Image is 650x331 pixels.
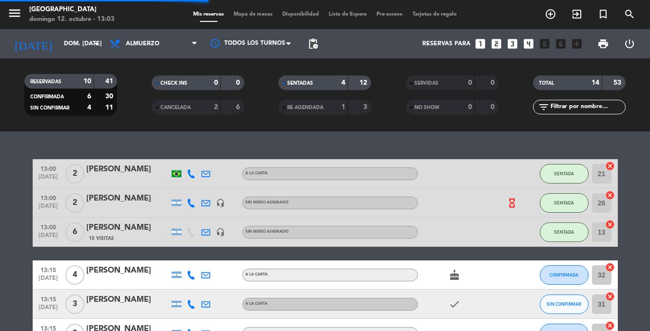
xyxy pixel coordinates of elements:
[341,104,345,110] strong: 1
[245,230,289,234] span: Sin menú asignado
[65,193,84,213] span: 2
[550,102,625,112] input: Filtrar por nombre...
[216,228,225,237] i: headset_mic
[605,262,615,272] i: cancel
[605,220,615,229] i: cancel
[605,190,615,200] i: cancel
[468,104,472,110] strong: 0
[414,105,439,110] span: NO SHOW
[554,171,574,176] span: SENTADA
[554,37,567,50] i: looks_6
[591,79,599,86] strong: 14
[229,12,277,17] span: Mapa de mesas
[372,12,408,17] span: Pre-acceso
[245,273,268,276] span: A la carta
[522,37,535,50] i: looks_4
[539,81,554,86] span: TOTAL
[7,33,59,55] i: [DATE]
[30,94,64,99] span: CONFIRMADA
[545,8,556,20] i: add_circle_outline
[36,304,60,315] span: [DATE]
[216,199,225,207] i: headset_mic
[324,12,372,17] span: Lista de Espera
[214,104,218,110] strong: 2
[86,264,169,277] div: [PERSON_NAME]
[160,81,187,86] span: CHECK INS
[506,37,519,50] i: looks_3
[105,93,115,100] strong: 30
[105,78,115,85] strong: 41
[507,198,517,208] i: hourglass_empty
[491,79,496,86] strong: 0
[36,192,60,203] span: 13:00
[605,161,615,171] i: cancel
[86,221,169,234] div: [PERSON_NAME]
[87,104,91,111] strong: 4
[65,222,84,242] span: 6
[359,79,369,86] strong: 12
[616,29,643,58] div: LOG OUT
[540,222,589,242] button: SENTADA
[65,265,84,285] span: 4
[597,38,609,50] span: print
[554,229,574,235] span: SENTADA
[287,81,313,86] span: SENTADAS
[29,5,115,15] div: [GEOGRAPHIC_DATA]
[547,301,581,307] span: SIN CONFIRMAR
[91,38,102,50] i: arrow_drop_down
[624,38,635,50] i: power_settings_new
[65,164,84,184] span: 2
[214,79,218,86] strong: 0
[605,292,615,301] i: cancel
[613,79,623,86] strong: 53
[474,37,487,50] i: looks_one
[468,79,472,86] strong: 0
[160,105,191,110] span: CANCELADA
[571,8,583,20] i: exit_to_app
[554,200,574,205] span: SENTADA
[36,275,60,286] span: [DATE]
[29,15,115,24] div: domingo 12. octubre - 13:03
[414,81,438,86] span: SERVIDAS
[36,163,60,174] span: 13:00
[83,78,91,85] strong: 10
[540,294,589,314] button: SIN CONFIRMAR
[449,298,460,310] i: check
[408,12,462,17] span: Tarjetas de regalo
[7,6,22,24] button: menu
[538,37,551,50] i: looks_5
[605,321,615,331] i: cancel
[245,201,289,204] span: Sin menú asignado
[422,40,471,47] span: Reservas para
[7,6,22,20] i: menu
[86,294,169,306] div: [PERSON_NAME]
[36,174,60,185] span: [DATE]
[30,79,61,84] span: RESERVADAS
[540,193,589,213] button: SENTADA
[538,101,550,113] i: filter_list
[236,79,242,86] strong: 0
[624,8,635,20] i: search
[87,93,91,100] strong: 6
[105,104,115,111] strong: 11
[36,221,60,232] span: 13:00
[36,232,60,243] span: [DATE]
[86,163,169,176] div: [PERSON_NAME]
[36,264,60,275] span: 13:15
[65,294,84,314] span: 3
[36,203,60,214] span: [DATE]
[236,104,242,110] strong: 6
[449,269,460,281] i: cake
[550,272,578,277] span: CONFIRMADA
[30,106,69,110] span: SIN CONFIRMAR
[341,79,345,86] strong: 4
[491,104,496,110] strong: 0
[597,8,609,20] i: turned_in_not
[245,302,268,306] span: A la carta
[540,265,589,285] button: CONFIRMADA
[89,235,114,242] span: 10 Visitas
[287,105,323,110] span: RE AGENDADA
[245,171,268,175] span: A la carta
[126,40,159,47] span: Almuerzo
[277,12,324,17] span: Disponibilidad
